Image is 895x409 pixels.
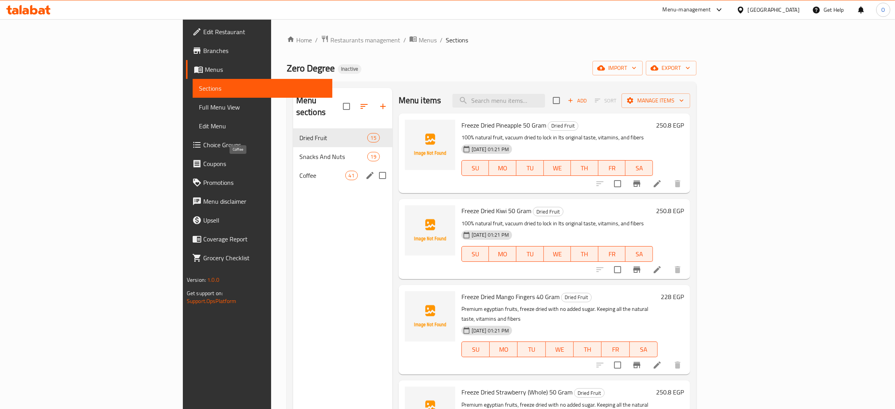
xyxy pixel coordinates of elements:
[346,172,357,179] span: 41
[516,246,544,262] button: TU
[461,133,653,142] p: 100% natural fruit, vacuum dried to lock in Its original taste, vitamins, and fibers
[492,248,513,260] span: MO
[403,35,406,45] li: /
[565,95,590,107] button: Add
[630,341,658,357] button: SA
[561,293,592,302] div: Dried Fruit
[199,102,326,112] span: Full Menu View
[203,140,326,150] span: Choice Groups
[668,174,687,193] button: delete
[468,146,512,153] span: [DATE] 01:21 PM
[490,341,518,357] button: MO
[599,63,636,73] span: import
[399,95,441,106] h2: Menu items
[653,360,662,370] a: Edit menu item
[602,248,623,260] span: FR
[489,160,516,176] button: MO
[186,173,332,192] a: Promotions
[602,341,629,357] button: FR
[609,357,626,373] span: Select to update
[186,41,332,60] a: Branches
[577,344,598,355] span: TH
[203,27,326,37] span: Edit Restaurant
[574,388,605,398] div: Dried Fruit
[293,166,392,185] div: Coffee41edit
[602,163,623,174] span: FR
[549,344,571,355] span: WE
[367,133,380,142] div: items
[627,260,646,279] button: Branch-specific-item
[446,35,468,45] span: Sections
[468,231,512,239] span: [DATE] 01:21 PM
[186,211,332,230] a: Upsell
[567,96,588,105] span: Add
[193,117,332,135] a: Edit Menu
[419,35,437,45] span: Menus
[656,205,684,216] h6: 250.8 EGP
[186,22,332,41] a: Edit Restaurant
[461,119,546,131] span: Freeze Dried Pineapple 50 Gram
[629,248,650,260] span: SA
[321,35,400,45] a: Restaurants management
[299,133,367,142] span: Dried Fruit
[598,160,626,176] button: FR
[493,344,514,355] span: MO
[544,246,571,262] button: WE
[544,160,571,176] button: WE
[609,175,626,192] span: Select to update
[368,134,379,142] span: 15
[748,5,800,14] div: [GEOGRAPHIC_DATA]
[207,275,219,285] span: 1.0.0
[646,61,696,75] button: export
[461,219,653,228] p: 100% natural fruit, vacuum dried to lock in Its original taste, vitamins, and fibers
[186,230,332,248] a: Coverage Report
[629,163,650,174] span: SA
[461,341,490,357] button: SU
[374,97,392,116] button: Add section
[533,207,563,216] div: Dried Fruit
[405,120,455,170] img: Freeze Dried Pineapple 50 Gram
[520,248,541,260] span: TU
[571,246,598,262] button: TH
[199,84,326,93] span: Sections
[205,65,326,74] span: Menus
[561,293,591,302] span: Dried Fruit
[461,304,658,324] p: Premium egyptian fruits, freeze dried with no added sugar. Keeping all the natural taste, vitamin...
[293,147,392,166] div: Snacks And Nuts19
[293,125,392,188] nav: Menu sections
[465,344,487,355] span: SU
[461,205,531,217] span: Freeze Dried Kiwi 50 Gram
[574,248,595,260] span: TH
[186,248,332,267] a: Grocery Checklist
[574,389,604,398] span: Dried Fruit
[461,386,572,398] span: Freeze Dried Strawberry (Whole) 50 Gram
[663,5,711,15] div: Menu-management
[203,197,326,206] span: Menu disclaimer
[546,341,574,357] button: WE
[633,344,654,355] span: SA
[547,248,568,260] span: WE
[609,261,626,278] span: Select to update
[565,95,590,107] span: Add item
[299,152,367,161] span: Snacks And Nuts
[656,120,684,131] h6: 250.8 EGP
[330,35,400,45] span: Restaurants management
[547,163,568,174] span: WE
[574,341,602,357] button: TH
[199,121,326,131] span: Edit Menu
[520,163,541,174] span: TU
[405,205,455,256] img: Freeze Dried Kiwi 50 Gram
[203,253,326,263] span: Grocery Checklist
[299,171,345,180] span: Coffee
[187,288,223,298] span: Get support on:
[489,246,516,262] button: MO
[203,234,326,244] span: Coverage Report
[548,121,578,130] span: Dried Fruit
[625,160,653,176] button: SA
[338,66,361,72] span: Inactive
[293,128,392,147] div: Dried Fruit15
[186,192,332,211] a: Menu disclaimer
[653,265,662,274] a: Edit menu item
[452,94,545,108] input: search
[627,356,646,374] button: Branch-specific-item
